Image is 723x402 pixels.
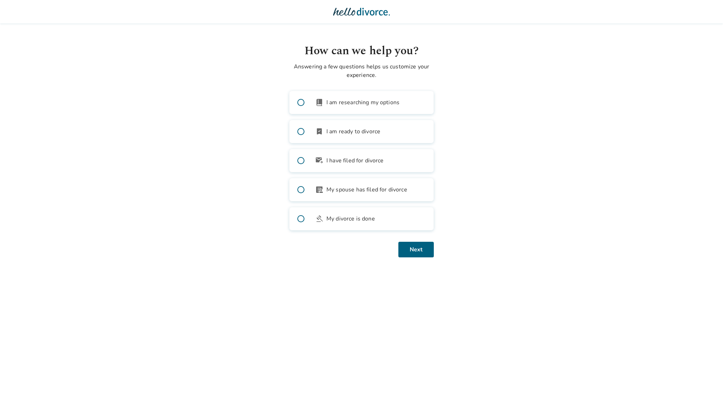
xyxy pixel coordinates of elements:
[326,156,384,165] span: I have filed for divorce
[333,5,390,19] img: Hello Divorce Logo
[326,98,399,107] span: I am researching my options
[326,127,380,136] span: I am ready to divorce
[289,43,434,60] h1: How can we help you?
[315,127,324,136] span: bookmark_check
[315,185,324,194] span: article_person
[688,368,723,402] iframe: Chat Widget
[326,185,407,194] span: My spouse has filed for divorce
[315,214,324,223] span: gavel
[315,98,324,107] span: book_2
[326,214,375,223] span: My divorce is done
[289,62,434,79] p: Answering a few questions helps us customize your experience.
[315,156,324,165] span: outgoing_mail
[398,242,434,257] button: Next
